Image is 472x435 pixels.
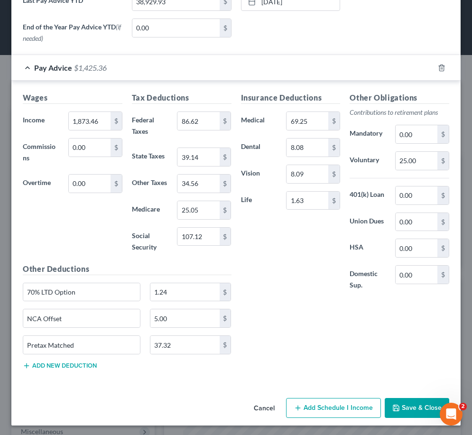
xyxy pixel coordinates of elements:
input: 0.00 [69,139,111,157]
input: 0.00 [287,192,328,210]
span: Pay Advice [34,63,72,72]
label: Vision [236,165,282,184]
input: 0.00 [396,266,437,284]
input: Specify... [23,309,140,327]
div: $ [328,139,340,157]
label: Other Taxes [127,174,173,193]
label: Social Security [127,227,173,256]
div: $ [220,201,231,219]
label: Federal Taxes [127,111,173,140]
div: $ [111,112,122,130]
div: $ [437,125,449,143]
div: $ [220,336,231,354]
div: $ [220,112,231,130]
input: Specify... [23,336,140,354]
iframe: Intercom live chat [440,403,463,426]
input: 0.00 [177,112,219,130]
div: $ [220,175,231,193]
p: Contributions to retirement plans [350,108,449,117]
button: Cancel [246,399,282,418]
label: Medical [236,111,282,130]
button: Save & Close [385,398,449,418]
div: $ [328,165,340,183]
input: 0.00 [177,175,219,193]
button: Add new deduction [23,362,97,370]
input: 0.00 [177,228,219,246]
h5: Other Obligations [350,92,449,104]
button: Add Schedule I Income [286,398,381,418]
h5: Tax Deductions [132,92,231,104]
input: 0.00 [177,148,219,166]
label: Mandatory [345,125,390,144]
input: 0.00 [287,165,328,183]
label: Life [236,191,282,210]
label: Medicare [127,201,173,220]
input: 0.00 [396,152,437,170]
div: $ [220,309,231,327]
div: $ [437,186,449,204]
h5: Insurance Deductions [241,92,341,104]
input: 0.00 [287,139,328,157]
div: $ [220,19,231,37]
label: 401(k) Loan [345,186,390,205]
input: 0.00 [396,186,437,204]
div: $ [220,148,231,166]
span: Income [23,116,45,124]
input: 0.00 [177,201,219,219]
label: Commissions [18,138,64,167]
input: 0.00 [132,19,220,37]
div: $ [328,112,340,130]
input: 0.00 [396,213,437,231]
label: End of the Year Pay Advice YTD [18,19,127,47]
div: $ [220,283,231,301]
span: 2 [459,403,467,410]
label: Union Dues [345,213,390,231]
div: $ [220,228,231,246]
div: $ [437,152,449,170]
input: 0.00 [150,336,219,354]
input: 0.00 [287,112,328,130]
label: Dental [236,138,282,157]
div: $ [111,139,122,157]
label: Domestic Sup. [345,265,390,294]
div: $ [328,192,340,210]
span: (if needed) [23,23,121,42]
input: 0.00 [69,112,111,130]
label: Voluntary [345,151,390,170]
h5: Other Deductions [23,263,231,275]
label: Overtime [18,174,64,193]
div: $ [437,213,449,231]
input: Specify... [23,283,140,301]
label: HSA [345,239,390,258]
input: 0.00 [396,125,437,143]
span: $1,425.36 [74,63,107,72]
input: 0.00 [150,309,219,327]
input: 0.00 [69,175,111,193]
div: $ [437,266,449,284]
label: State Taxes [127,148,173,167]
div: $ [437,239,449,257]
h5: Wages [23,92,122,104]
input: 0.00 [150,283,219,301]
input: 0.00 [396,239,437,257]
div: $ [111,175,122,193]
